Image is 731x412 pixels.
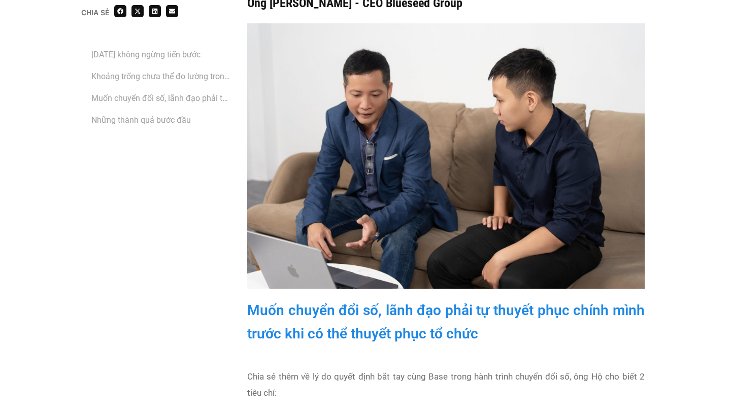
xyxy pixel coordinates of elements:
a: [DATE] không ngừng tiến bước [91,48,201,61]
div: Chia sẻ [81,9,109,16]
div: Share on facebook [114,5,126,17]
a: Những thành quả bước đầu [91,114,191,126]
div: Share on email [166,5,178,17]
a: Muốn chuyển đổi số, lãnh đạo phải tự thuyết phục chính mình trước khi có thể thuyết phục tổ chức [91,92,232,105]
div: Share on x-twitter [131,5,144,17]
h2: Muốn chuyển đổi số, lãnh đạo phải tự thuyết phục chính mình trước khi có thể thuyết phục tổ chức [247,299,645,346]
div: Share on linkedin [149,5,161,17]
a: Khoảng trống chưa thể đo lường trong vận hành [91,70,232,83]
span: Chia sẻ thêm về lý do quyết định bắt tay cùng Base trong hành trình chuyển đổi số, ông Hộ cho biế... [247,371,645,398]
